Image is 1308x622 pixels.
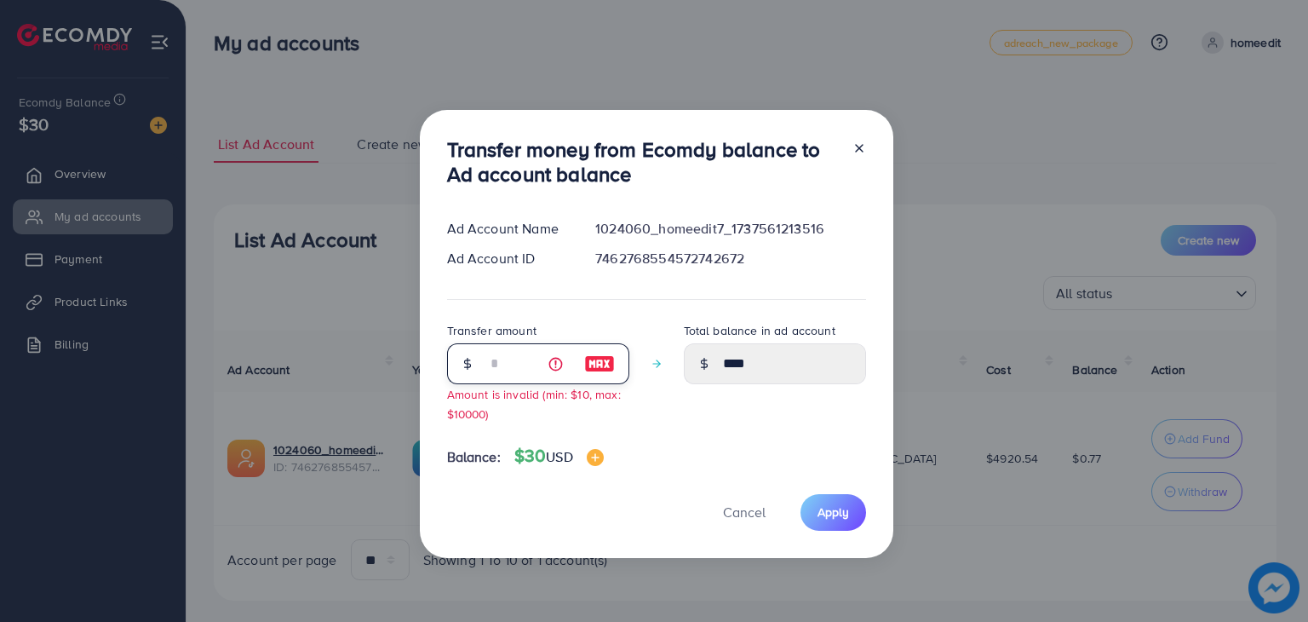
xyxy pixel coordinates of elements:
button: Cancel [702,494,787,531]
img: image [584,354,615,374]
small: Amount is invalid (min: $10, max: $10000) [447,386,621,422]
span: Cancel [723,503,766,521]
span: Balance: [447,447,501,467]
h3: Transfer money from Ecomdy balance to Ad account balance [447,137,839,187]
label: Total balance in ad account [684,322,835,339]
div: 7462768554572742672 [582,249,879,268]
label: Transfer amount [447,322,536,339]
div: 1024060_homeedit7_1737561213516 [582,219,879,239]
span: USD [546,447,572,466]
img: image [587,449,604,466]
h4: $30 [514,446,604,467]
div: Ad Account ID [433,249,582,268]
button: Apply [800,494,866,531]
span: Apply [817,504,849,521]
div: Ad Account Name [433,219,582,239]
